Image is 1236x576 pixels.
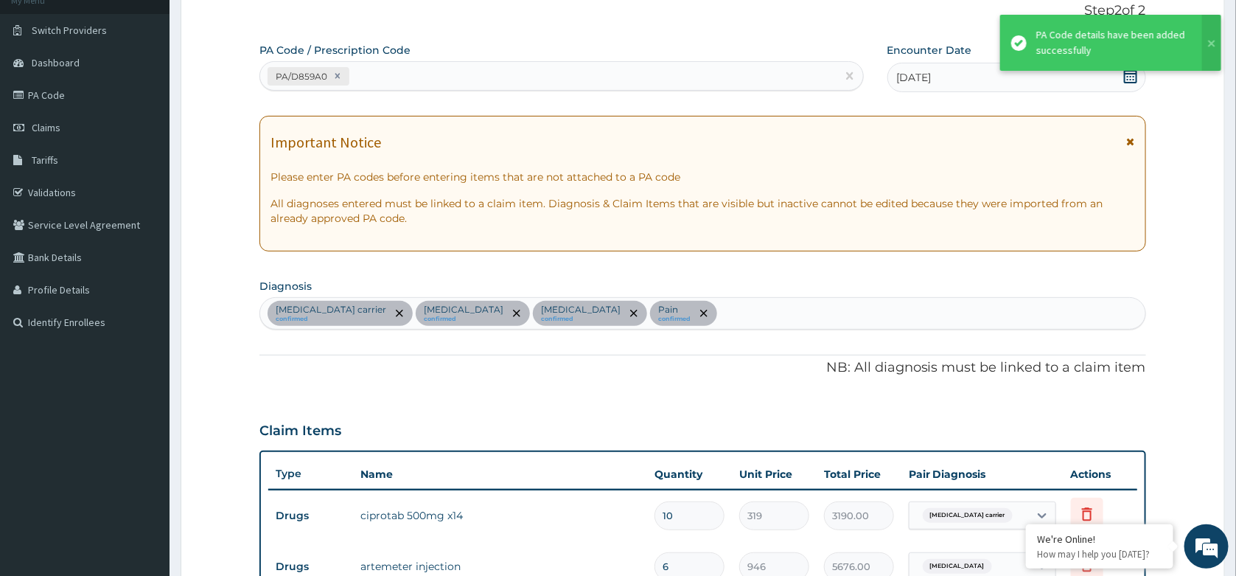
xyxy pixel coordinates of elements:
[1037,532,1162,546] div: We're Online!
[276,316,386,323] small: confirmed
[697,307,710,320] span: remove selection option
[268,460,353,487] th: Type
[259,358,1146,378] p: NB: All diagnosis must be linked to a claim item
[923,559,992,574] span: [MEDICAL_DATA]
[541,316,621,323] small: confirmed
[658,316,691,323] small: confirmed
[32,121,60,134] span: Claims
[510,307,523,320] span: remove selection option
[1064,459,1137,489] th: Actions
[897,70,932,85] span: [DATE]
[817,459,901,489] th: Total Price
[424,316,503,323] small: confirmed
[32,153,58,167] span: Tariffs
[259,3,1146,19] p: Step 2 of 2
[270,170,1135,184] p: Please enter PA codes before entering items that are not attached to a PA code
[1037,548,1162,561] p: How may I help you today?
[393,307,406,320] span: remove selection option
[259,423,341,440] h3: Claim Items
[32,24,107,37] span: Switch Providers
[541,304,621,316] p: [MEDICAL_DATA]
[732,459,817,489] th: Unit Price
[647,459,732,489] th: Quantity
[901,459,1064,489] th: Pair Diagnosis
[7,403,281,454] textarea: Type your message and hit 'Enter'
[923,508,1013,523] span: [MEDICAL_DATA] carrier
[268,502,353,530] td: Drugs
[353,459,647,489] th: Name
[1036,27,1188,58] div: PA Code details have been added successfully
[271,68,329,85] div: PA/D859A0
[276,304,386,316] p: [MEDICAL_DATA] carrier
[27,74,60,111] img: d_794563401_company_1708531726252_794563401
[77,83,248,102] div: Chat with us now
[32,56,80,69] span: Dashboard
[270,134,381,150] h1: Important Notice
[353,501,647,530] td: ciprotab 500mg x14
[270,196,1135,226] p: All diagnoses entered must be linked to a claim item. Diagnosis & Claim Items that are visible bu...
[887,43,972,58] label: Encounter Date
[424,304,503,316] p: [MEDICAL_DATA]
[242,7,277,43] div: Minimize live chat window
[627,307,640,320] span: remove selection option
[259,43,411,58] label: PA Code / Prescription Code
[85,186,203,335] span: We're online!
[259,279,312,294] label: Diagnosis
[658,304,691,316] p: Pain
